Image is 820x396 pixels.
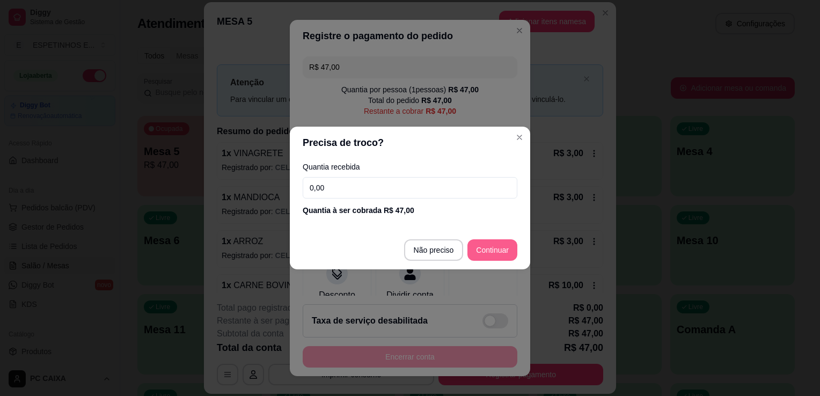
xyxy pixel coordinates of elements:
[404,239,464,261] button: Não preciso
[303,163,517,171] label: Quantia recebida
[511,129,528,146] button: Close
[290,127,530,159] header: Precisa de troco?
[303,205,517,216] div: Quantia à ser cobrada R$ 47,00
[467,239,517,261] button: Continuar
